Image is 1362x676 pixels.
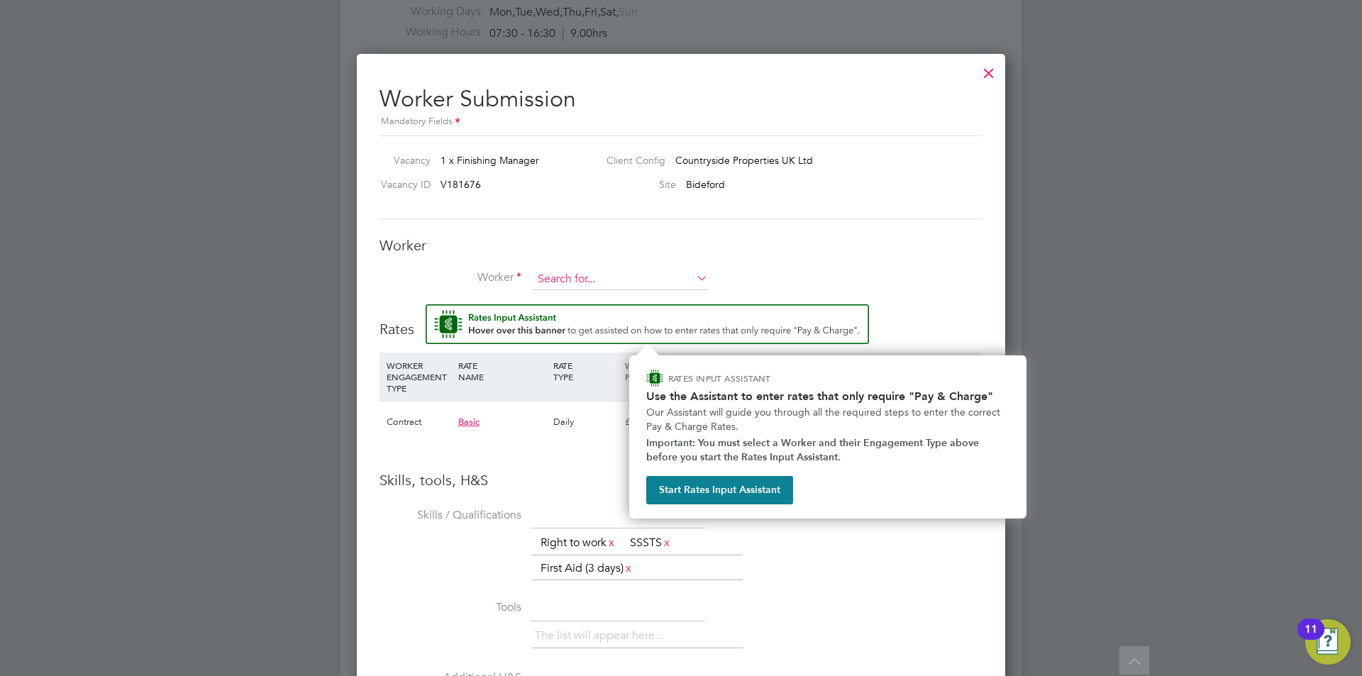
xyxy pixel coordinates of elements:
[550,353,621,389] div: RATE TYPE
[380,508,521,523] label: Skills / Qualifications
[426,304,869,344] button: Rate Assistant
[383,353,455,401] div: WORKER ENGAGEMENT TYPE
[836,353,907,389] div: AGENCY MARKUP
[1305,629,1317,648] div: 11
[533,269,708,290] input: Search for...
[646,406,1009,433] p: Our Assistant will guide you through all the required steps to enter the correct Pay & Charge Rates.
[621,353,693,389] div: WORKER PAY RATE
[646,437,982,463] strong: Important: You must select a Worker and their Engagement Type above before you start the Rates In...
[455,353,550,389] div: RATE NAME
[662,533,672,552] a: x
[646,476,793,504] button: Start Rates Input Assistant
[907,353,979,401] div: AGENCY CHARGE RATE
[595,154,665,167] label: Client Config
[624,559,633,577] a: x
[595,178,676,191] label: Site
[383,401,455,443] div: Contract
[675,154,813,167] span: Countryside Properties UK Ltd
[374,178,431,191] label: Vacancy ID
[380,471,982,489] h3: Skills, tools, H&S
[380,600,521,615] label: Tools
[646,389,1009,403] h2: Use the Assistant to enter rates that only require "Pay & Charge"
[686,178,725,191] span: Bideford
[535,626,669,645] li: The list will appear here...
[380,114,982,130] div: Mandatory Fields
[629,355,1026,519] div: How to input Rates that only require Pay & Charge
[535,533,622,553] li: Right to work
[458,416,480,428] span: Basic
[380,270,521,285] label: Worker
[380,304,982,338] h3: Rates
[607,533,616,552] a: x
[646,370,663,387] img: ENGAGE Assistant Icon
[441,154,539,167] span: 1 x Finishing Manager
[693,353,765,389] div: HOLIDAY PAY
[374,154,431,167] label: Vacancy
[668,372,846,384] p: RATES INPUT ASSISTANT
[380,74,982,130] h2: Worker Submission
[765,353,836,389] div: EMPLOYER COST
[441,178,481,191] span: V181676
[621,401,693,443] div: £2.00
[535,559,639,578] li: First Aid (3 days)
[1305,619,1351,665] button: Open Resource Center, 11 new notifications
[624,533,677,553] li: SSSTS
[380,236,982,255] h3: Worker
[550,401,621,443] div: Daily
